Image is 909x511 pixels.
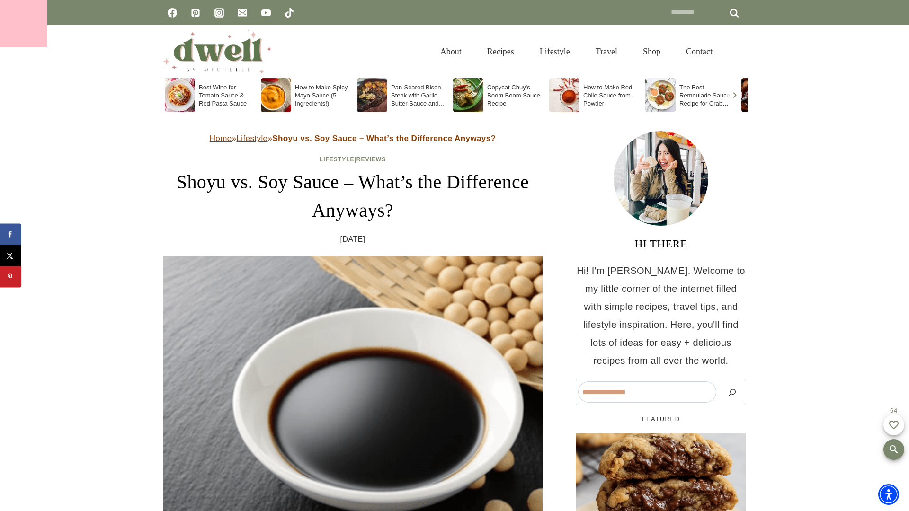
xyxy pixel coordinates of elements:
h1: Shoyu vs. Soy Sauce – What’s the Difference Anyways? [163,168,543,225]
a: Travel [583,35,630,68]
a: About [428,35,474,68]
span: | [320,156,386,163]
a: Pinterest [186,3,205,22]
a: Instagram [210,3,229,22]
span: » » [210,134,496,143]
a: Recipes [474,35,527,68]
nav: Primary Navigation [428,35,725,68]
a: Facebook [163,3,182,22]
div: Accessibility Menu [878,484,899,505]
a: Lifestyle [527,35,583,68]
a: Lifestyle [320,156,355,163]
h5: FEATURED [576,414,746,424]
time: [DATE] [340,232,365,247]
a: YouTube [257,3,276,22]
a: TikTok [280,3,299,22]
a: Home [210,134,232,143]
p: Hi! I'm [PERSON_NAME]. Welcome to my little corner of the internet filled with simple recipes, tr... [576,262,746,370]
a: Reviews [356,156,386,163]
a: Contact [673,35,725,68]
img: DWELL by michelle [163,30,272,73]
a: Email [233,3,252,22]
h3: HI THERE [576,235,746,252]
a: Lifestyle [236,134,267,143]
strong: Shoyu vs. Soy Sauce – What’s the Difference Anyways? [272,134,496,143]
a: Shop [630,35,673,68]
